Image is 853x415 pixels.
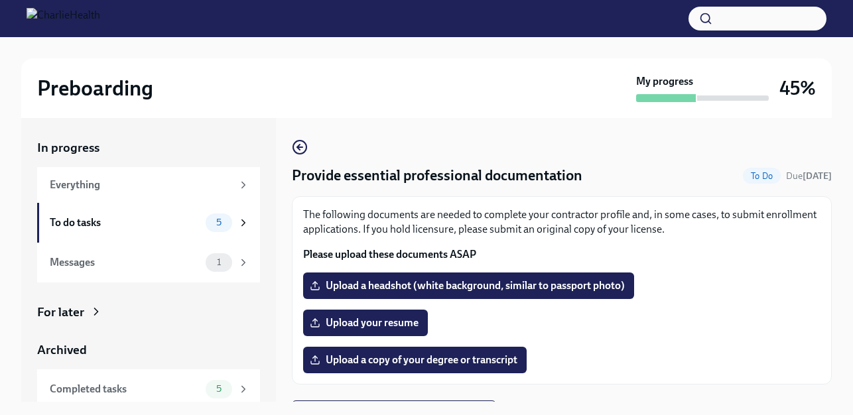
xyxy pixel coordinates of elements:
[37,369,260,409] a: Completed tasks5
[292,166,582,186] h4: Provide essential professional documentation
[37,167,260,203] a: Everything
[27,8,100,29] img: CharlieHealth
[786,170,832,182] span: Due
[208,217,230,227] span: 5
[312,353,517,367] span: Upload a copy of your degree or transcript
[209,257,229,267] span: 1
[303,248,476,261] strong: Please upload these documents ASAP
[37,75,153,101] h2: Preboarding
[303,207,820,237] p: The following documents are needed to complete your contractor profile and, in some cases, to sub...
[50,382,200,396] div: Completed tasks
[303,272,634,299] label: Upload a headshot (white background, similar to passport photo)
[636,74,693,89] strong: My progress
[312,279,625,292] span: Upload a headshot (white background, similar to passport photo)
[743,171,781,181] span: To Do
[803,170,832,182] strong: [DATE]
[37,304,260,321] a: For later
[37,139,260,156] a: In progress
[37,341,260,359] a: Archived
[37,243,260,282] a: Messages1
[303,310,428,336] label: Upload your resume
[50,178,232,192] div: Everything
[303,347,527,373] label: Upload a copy of your degree or transcript
[786,170,832,182] span: August 14th, 2025 08:00
[208,384,230,394] span: 5
[312,316,419,329] span: Upload your resume
[37,203,260,243] a: To do tasks5
[50,255,200,270] div: Messages
[50,215,200,230] div: To do tasks
[779,76,816,100] h3: 45%
[37,304,84,321] div: For later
